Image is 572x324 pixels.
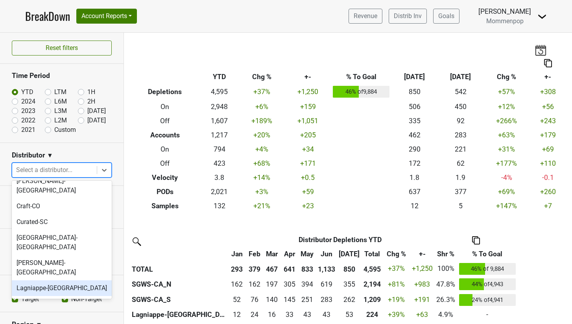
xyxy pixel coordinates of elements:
[228,276,246,292] td: 162.203
[383,247,410,261] th: Chg %: activate to sort column ascending
[246,233,435,247] th: Distributor Depletions YTD
[437,114,483,128] td: 92
[25,8,70,24] a: BreakDown
[263,276,281,292] td: 197.218
[337,276,362,292] td: 355.189
[130,84,200,100] th: Depletions
[457,307,518,322] td: -
[130,100,200,114] th: On
[21,125,35,135] label: 2021
[383,276,410,292] td: +81 %
[478,6,531,17] div: [PERSON_NAME]
[230,294,244,305] div: 52
[130,170,200,185] th: Velocity
[21,294,39,304] label: Target
[318,279,335,289] div: 619
[298,261,316,277] th: 833
[130,261,228,277] th: TOTAL
[283,309,297,320] div: 33
[12,280,112,296] div: Lagniappe-[GEOGRAPHIC_DATA]
[87,97,95,106] label: 2H
[391,156,437,170] td: 172
[434,292,457,308] td: 26.3%
[437,128,483,142] td: 283
[486,17,524,25] span: Mommenpop
[437,70,483,84] th: [DATE]
[318,309,335,320] div: 43
[54,97,67,106] label: L6M
[362,247,383,261] th: Total: activate to sort column ascending
[437,84,483,100] td: 542
[362,292,383,308] th: 1209.332
[285,170,331,185] td: +0.5
[391,128,437,142] td: 462
[300,294,314,305] div: 251
[437,142,483,156] td: 221
[339,294,360,305] div: 262
[228,261,246,277] th: 293
[12,296,112,312] div: Libation-[GEOGRAPHIC_DATA]
[285,199,331,213] td: +23
[130,235,142,247] img: filter
[433,9,459,24] a: Goals
[21,97,35,106] label: 2024
[130,292,228,308] th: SGWS-CA_S
[12,72,112,80] h3: Time Period
[239,100,285,114] td: +6 %
[239,156,285,170] td: +68 %
[285,70,331,84] th: +-
[285,84,331,100] td: +1,250
[530,199,566,213] td: +7
[483,84,530,100] td: +57 %
[437,156,483,170] td: 62
[483,114,530,128] td: +266 %
[298,247,316,261] th: May: activate to sort column ascending
[362,307,383,322] th: 224.382
[363,294,381,305] div: 1,209
[412,294,433,305] div: +191
[239,185,285,199] td: +3 %
[239,114,285,128] td: +189 %
[263,261,281,277] th: 467
[263,247,281,261] th: Mar: activate to sort column ascending
[391,84,437,100] td: 850
[246,261,264,277] th: 379
[130,307,228,322] th: Lagniappe-[GEOGRAPHIC_DATA]
[483,170,530,185] td: -4 %
[228,307,246,322] td: 11.75
[530,70,566,84] th: +-
[281,292,299,308] td: 145.241
[383,292,410,308] td: +19 %
[263,292,281,308] td: 140.239
[300,309,314,320] div: 43
[530,185,566,199] td: +260
[530,128,566,142] td: +179
[239,84,285,100] td: +37 %
[228,292,246,308] td: 52.29
[362,261,383,277] th: 4,595
[54,106,67,116] label: L3M
[12,41,112,56] button: Reset filters
[71,294,102,304] label: Non-Target
[483,199,530,213] td: +147 %
[337,307,362,322] td: 53.432
[285,156,331,170] td: +171
[483,185,530,199] td: +69 %
[339,309,360,320] div: 53
[21,87,33,97] label: YTD
[391,170,437,185] td: 1.8
[247,294,261,305] div: 76
[246,247,264,261] th: Feb: activate to sort column ascending
[246,307,264,322] td: 23.598
[230,309,244,320] div: 12
[130,276,228,292] th: SGWS-CA_N
[12,214,112,230] div: Curated-SC
[285,142,331,156] td: +34
[434,276,457,292] td: 47.8%
[298,307,316,322] td: 42.651
[391,142,437,156] td: 290
[130,128,200,142] th: Accounts
[200,128,239,142] td: 1,217
[483,142,530,156] td: +31 %
[530,156,566,170] td: +110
